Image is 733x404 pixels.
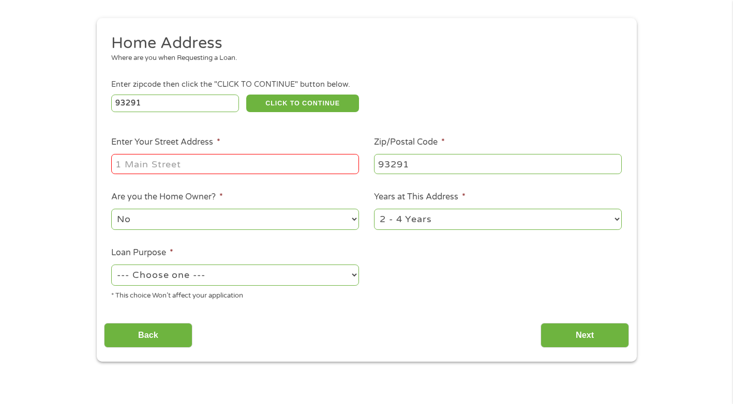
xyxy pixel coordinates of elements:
label: Are you the Home Owner? [111,192,223,203]
div: Where are you when Requesting a Loan. [111,53,614,64]
input: Next [541,323,629,348]
button: CLICK TO CONTINUE [246,95,359,112]
div: * This choice Won’t affect your application [111,287,359,301]
label: Enter Your Street Address [111,137,220,148]
input: Back [104,323,192,348]
input: Enter Zipcode (e.g 01510) [111,95,239,112]
label: Loan Purpose [111,247,173,258]
h2: Home Address [111,33,614,54]
div: Enter zipcode then click the "CLICK TO CONTINUE" button below. [111,79,621,90]
input: 1 Main Street [111,154,359,174]
label: Years at This Address [374,192,466,203]
label: Zip/Postal Code [374,137,445,148]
